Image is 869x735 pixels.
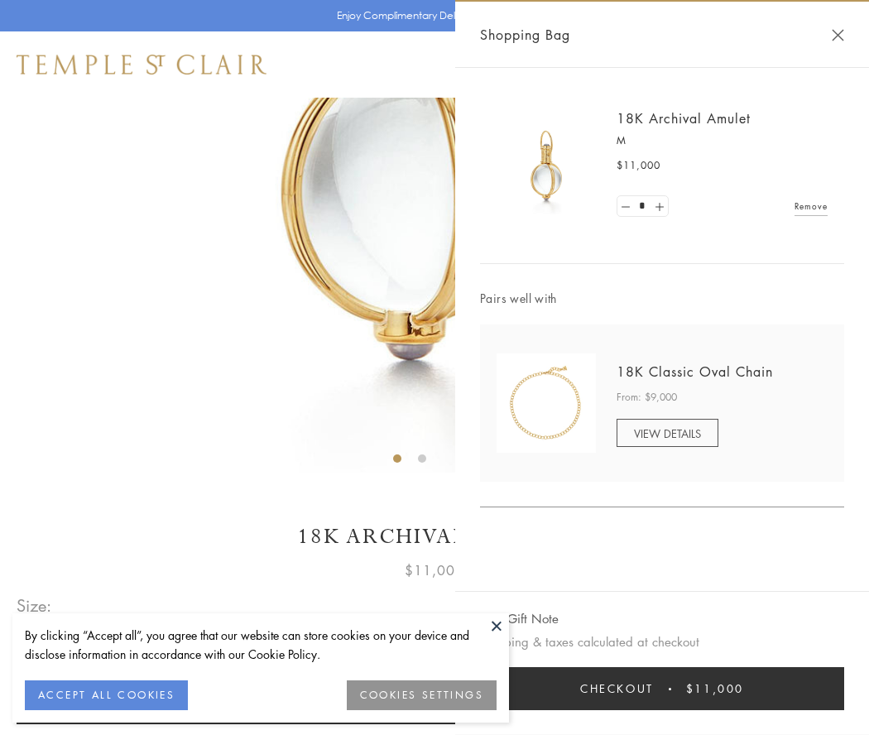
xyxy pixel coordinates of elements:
[497,116,596,215] img: 18K Archival Amulet
[480,667,844,710] button: Checkout $11,000
[17,55,266,74] img: Temple St. Clair
[497,353,596,453] img: N88865-OV18
[795,197,828,215] a: Remove
[25,626,497,664] div: By clicking “Accept all”, you agree that our website can store cookies on your device and disclos...
[480,24,570,46] span: Shopping Bag
[634,425,701,441] span: VIEW DETAILS
[480,632,844,652] p: Shipping & taxes calculated at checkout
[617,196,634,217] a: Set quantity to 0
[617,109,751,127] a: 18K Archival Amulet
[347,680,497,710] button: COOKIES SETTINGS
[405,560,464,581] span: $11,000
[617,419,718,447] a: VIEW DETAILS
[480,289,844,308] span: Pairs well with
[617,132,828,149] p: M
[651,196,667,217] a: Set quantity to 2
[25,680,188,710] button: ACCEPT ALL COOKIES
[617,363,773,381] a: 18K Classic Oval Chain
[832,29,844,41] button: Close Shopping Bag
[686,680,744,698] span: $11,000
[580,680,654,698] span: Checkout
[617,157,660,174] span: $11,000
[17,522,852,551] h1: 18K Archival Amulet
[480,608,559,629] button: Add Gift Note
[17,592,53,619] span: Size:
[617,389,677,406] span: From: $9,000
[337,7,525,24] p: Enjoy Complimentary Delivery & Returns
